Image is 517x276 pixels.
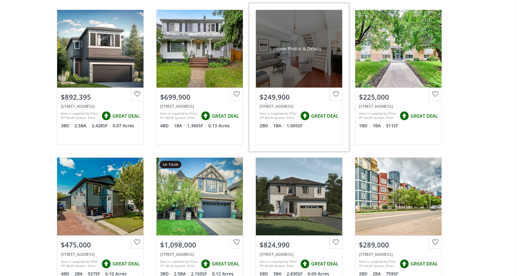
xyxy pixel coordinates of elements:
span: GREAT DEAL [212,260,239,267]
a: $225,000[STREET_ADDRESS]Data is supplied by Pillar 9™ MLS® System. Pillar 9™ is the owner of the ... [349,3,448,151]
div: Data is supplied by Pillar 9™ MLS® System. Pillar 9™ is the owner of the copyright in its MLS® Sy... [160,259,198,269]
span: 2 BD [260,123,272,129]
span: GREAT DEAL [410,260,438,267]
span: 2,428 SF [92,123,111,129]
img: rating icon [199,110,212,122]
div: Data is supplied by Pillar 9™ MLS® System. Pillar 9™ is the owner of the copyright in its MLS® Sy... [359,259,397,269]
div: View Photos & Details [277,46,321,52]
span: 0.13 Acres [208,123,230,129]
span: 1 BA [273,123,285,129]
span: GREAT DEAL [410,113,438,119]
span: GREAT DEAL [112,260,140,267]
div: $249,900 [260,92,338,102]
img: rating icon [100,110,112,122]
div: Data is supplied by Pillar 9™ MLS® System. Pillar 9™ is the owner of the copyright in its MLS® Sy... [160,111,198,120]
span: 1,366 SF [187,123,207,129]
div: $824,990 [260,240,338,250]
span: 4 BD [160,123,172,129]
span: 1 BD [359,123,371,129]
div: $225,000 [359,92,438,102]
span: 1,005 SF [287,123,302,129]
span: GREAT DEAL [112,113,140,119]
span: 2.5 BA [75,123,90,129]
span: GREAT DEAL [212,113,239,119]
div: $892,395 [61,92,140,102]
div: 158 Osprey Hill Way SW, Calgary, AB T3B6S3 [61,104,140,109]
a: View Photos & Details$249,900[STREET_ADDRESS]Data is supplied by Pillar 9™ MLS® System. Pillar 9™... [249,3,349,151]
div: 333 Riverfront Avenue SE #165, Calgary, AB T2G 5R1 [359,252,438,257]
img: rating icon [398,110,410,122]
div: $475,000 [61,240,140,250]
div: $699,900 [160,92,239,102]
div: 563 Deerpath Court SE, Calgary, AB T2J 6C8 [61,252,140,257]
a: $892,395[STREET_ADDRESS]Data is supplied by Pillar 9™ MLS® System. Pillar 9™ is the owner of the ... [51,3,150,151]
div: Data is supplied by Pillar 9™ MLS® System. Pillar 9™ is the owner of the copyright in its MLS® Sy... [61,111,98,120]
div: 310 22 Avenue SW #8, Calgary, AB T2S 0H4 [359,104,438,109]
span: GREAT DEAL [311,260,338,267]
a: $699,900[STREET_ADDRESS]Data is supplied by Pillar 9™ MLS® System. Pillar 9™ is the owner of the ... [150,3,249,151]
div: 1225 Regal Crescent NE, Calgary, AB T2E 5H4 [160,104,239,109]
div: Data is supplied by Pillar 9™ MLS® System. Pillar 9™ is the owner of the copyright in its MLS® Sy... [61,259,98,269]
div: Data is supplied by Pillar 9™ MLS® System. Pillar 9™ is the owner of the copyright in its MLS® Sy... [260,111,297,120]
img: rating icon [199,258,212,270]
img: rating icon [398,258,410,270]
span: 3 BD [61,123,73,129]
span: 0.07 Acres [113,123,134,129]
img: rating icon [299,258,311,270]
span: 511 SF [386,123,398,129]
div: Data is supplied by Pillar 9™ MLS® System. Pillar 9™ is the owner of the copyright in its MLS® Sy... [260,259,297,269]
div: $289,000 [359,240,438,250]
div: 228 Carringford View NW, Calgary, AB T3P2N2 [260,252,338,257]
div: 2520 Palliser Drive SW #306, Calgary, AB T2V 2S9 [260,104,338,109]
div: $1,098,000 [160,240,239,250]
img: rating icon [299,110,311,122]
span: GREAT DEAL [311,113,338,119]
span: 1 BA [174,123,186,129]
img: rating icon [100,258,112,270]
div: Data is supplied by Pillar 9™ MLS® System. Pillar 9™ is the owner of the copyright in its MLS® Sy... [359,111,397,120]
span: 1 BA [373,123,384,129]
div: 63 Discovery Ridge Circle SW, Calgary, AB T3H 5T8 [160,252,239,257]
